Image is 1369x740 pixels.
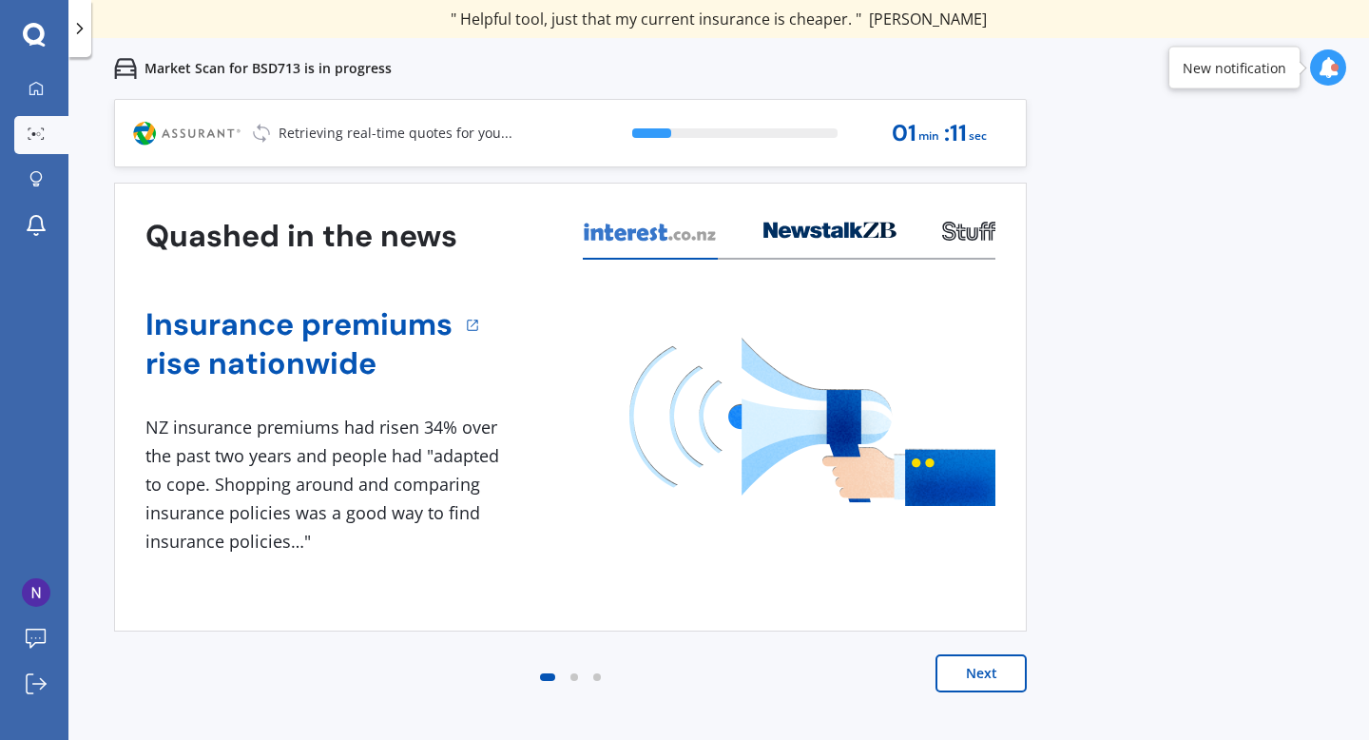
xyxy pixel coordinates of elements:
[145,414,507,555] div: NZ insurance premiums had risen 34% over the past two years and people had "adapted to cope. Shop...
[145,344,453,383] a: rise nationwide
[629,338,995,506] img: media image
[918,124,939,149] span: min
[22,578,50,607] img: ACg8ocJwvOlMGxTKo2kiWZ3bGcXhS4aR6NDPzugZbGg8mAwEFYiT_A=s96-c
[969,124,987,149] span: sec
[944,121,967,146] span: : 11
[892,121,916,146] span: 01
[1183,58,1286,77] div: New notification
[145,217,457,256] h3: Quashed in the news
[145,305,453,344] a: Insurance premiums
[145,59,392,78] p: Market Scan for BSD713 is in progress
[114,57,137,80] img: car.f15378c7a67c060ca3f3.svg
[935,654,1027,692] button: Next
[279,124,512,143] p: Retrieving real-time quotes for you...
